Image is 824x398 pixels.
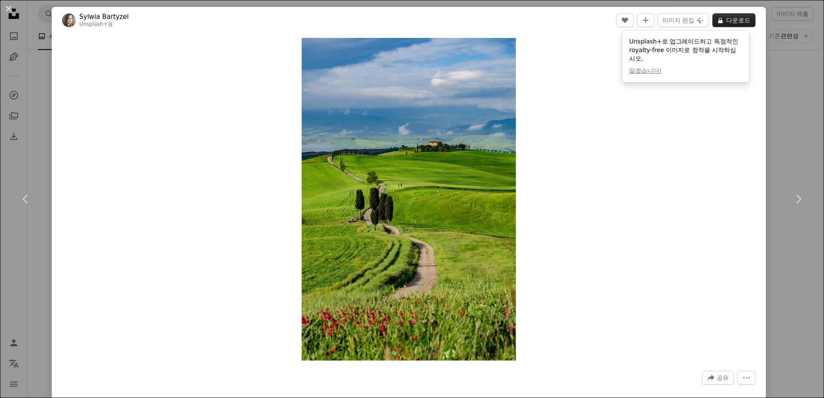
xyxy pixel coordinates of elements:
[622,31,749,82] div: Unsplash+로 업그레이드하고 독점적인 royalty-free 이미지로 창작을 시작하십시오.
[702,371,734,385] button: 이 이미지 공유
[658,13,709,27] button: 이미지 편집
[79,12,129,21] a: Sylwia Bartyzel
[737,371,755,385] button: 더 많은 작업
[302,38,515,361] button: 이 이미지 확대
[62,13,76,27] img: Sylwia Bartyzel의 프로필로 이동
[772,158,824,240] a: 다음
[302,38,515,361] img: 비포장 도로가 통과하는 무성한 녹색 들판
[629,67,662,75] button: 알겠습니다!
[79,21,108,27] a: Unsplash+
[712,13,755,27] button: 다운로드
[717,371,729,384] span: 공유
[79,21,129,28] div: 용
[616,13,634,27] button: 좋아요
[637,13,654,27] button: 컬렉션에 추가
